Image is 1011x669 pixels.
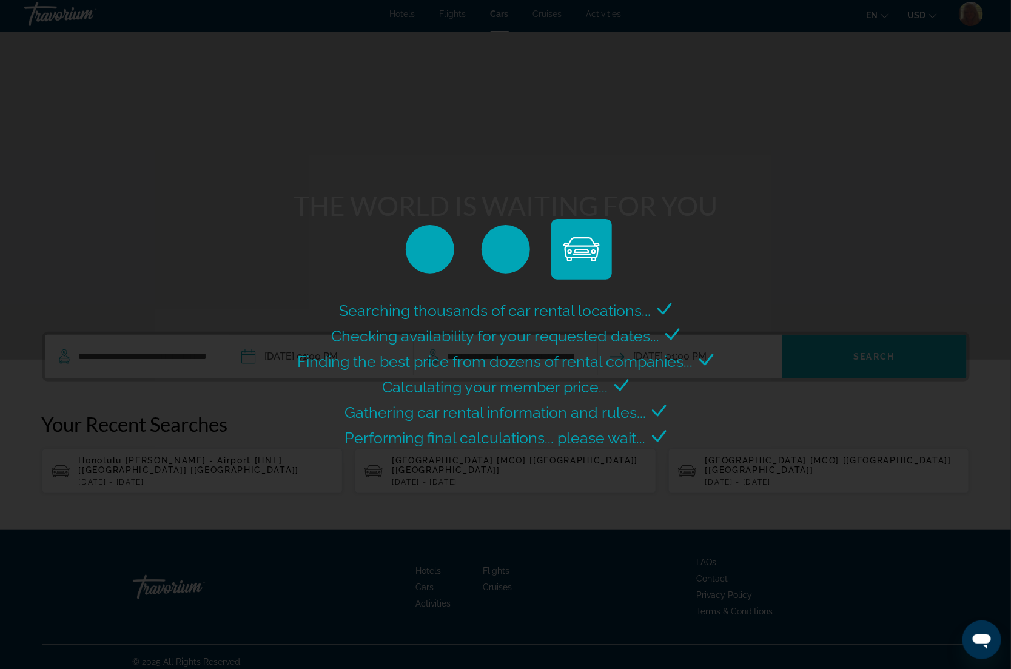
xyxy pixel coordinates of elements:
span: Checking availability for your requested dates... [331,327,659,345]
span: Calculating your member price... [383,378,608,396]
span: Searching thousands of car rental locations... [340,301,651,320]
span: Gathering car rental information and rules... [344,403,646,422]
iframe: Button to launch messaging window [962,620,1001,659]
span: Performing final calculations... please wait... [345,429,646,447]
span: Finding the best price from dozens of rental companies... [298,352,693,371]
